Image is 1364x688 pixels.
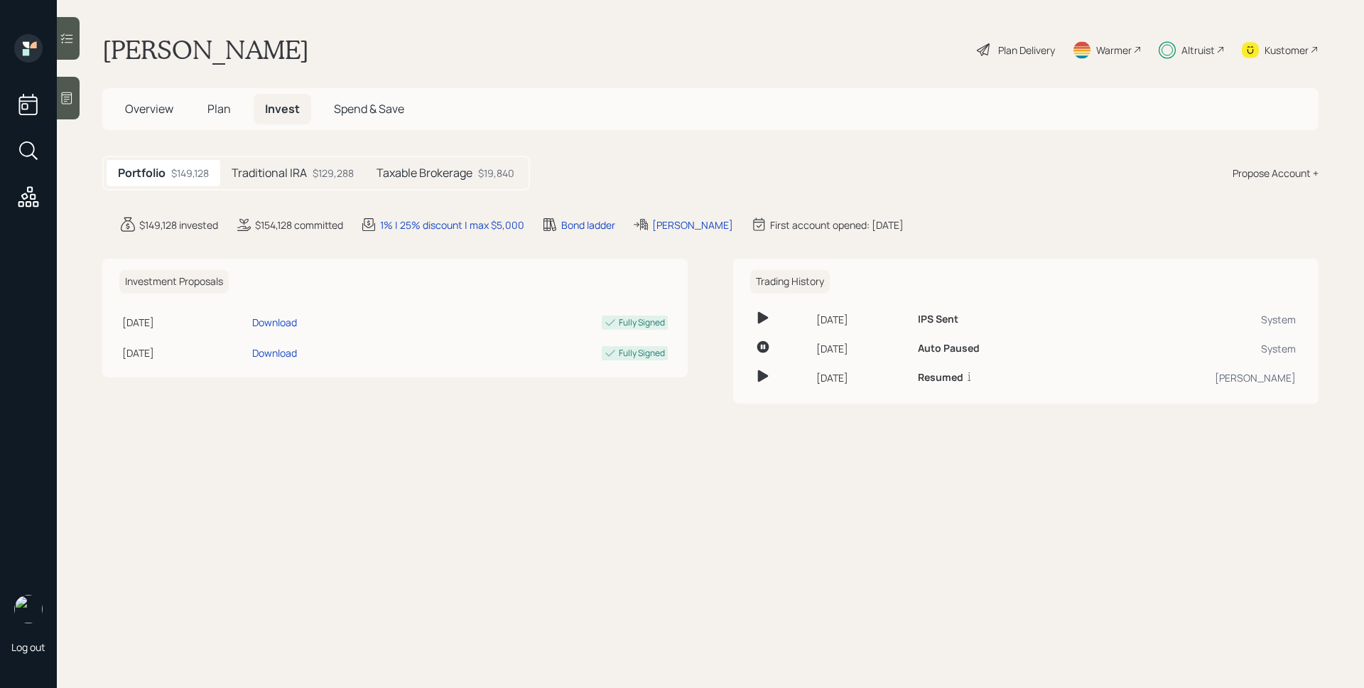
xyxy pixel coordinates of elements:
div: [DATE] [122,315,247,330]
div: Plan Delivery [998,43,1055,58]
span: Overview [125,101,173,117]
div: Log out [11,640,45,654]
div: System [1090,312,1296,327]
h6: Resumed [918,372,963,384]
div: Fully Signed [619,316,665,329]
h5: Traditional IRA [232,166,307,180]
div: Fully Signed [619,347,665,360]
h6: IPS Sent [918,313,958,326]
div: Download [252,315,297,330]
h1: [PERSON_NAME] [102,34,309,65]
div: System [1090,341,1296,356]
div: $149,128 invested [139,217,218,232]
span: Plan [207,101,231,117]
div: [DATE] [122,345,247,360]
div: [DATE] [816,370,906,385]
div: $129,288 [313,166,354,181]
div: Altruist [1181,43,1215,58]
div: $154,128 committed [255,217,343,232]
h6: Auto Paused [918,343,980,355]
div: $19,840 [478,166,514,181]
div: [PERSON_NAME] [1090,370,1296,385]
div: Propose Account + [1233,166,1319,181]
div: 1% | 25% discount | max $5,000 [380,217,524,232]
span: Spend & Save [334,101,404,117]
div: Warmer [1096,43,1132,58]
h6: Investment Proposals [119,270,229,294]
div: Kustomer [1265,43,1309,58]
div: [DATE] [816,312,906,327]
span: Invest [265,101,300,117]
div: [PERSON_NAME] [652,217,733,232]
div: First account opened: [DATE] [770,217,904,232]
div: Download [252,345,297,360]
div: [DATE] [816,341,906,356]
h5: Portfolio [118,166,166,180]
div: $149,128 [171,166,209,181]
img: james-distasi-headshot.png [14,595,43,623]
h5: Taxable Brokerage [377,166,472,180]
h6: Trading History [750,270,830,294]
div: Bond ladder [561,217,615,232]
